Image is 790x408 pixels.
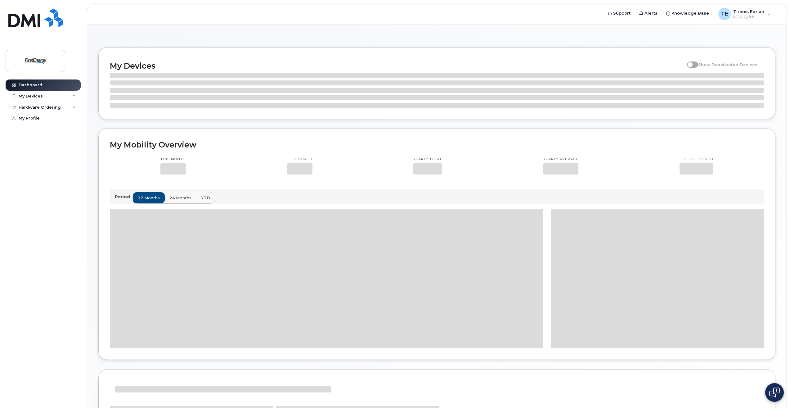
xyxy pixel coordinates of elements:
span: YTD [201,195,210,201]
p: Yearly total [413,157,442,162]
p: Yearly average [543,157,578,162]
img: Open chat [769,388,780,397]
p: Period [115,194,132,200]
span: Show Deactivated Devices [698,62,757,67]
input: Show Deactivated Devices [687,59,692,64]
span: 24 months [169,195,191,201]
h2: My Mobility Overview [110,140,764,149]
p: This month [160,157,186,162]
p: This month [287,157,312,162]
h2: My Devices [110,61,684,70]
p: Highest month [680,157,713,162]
